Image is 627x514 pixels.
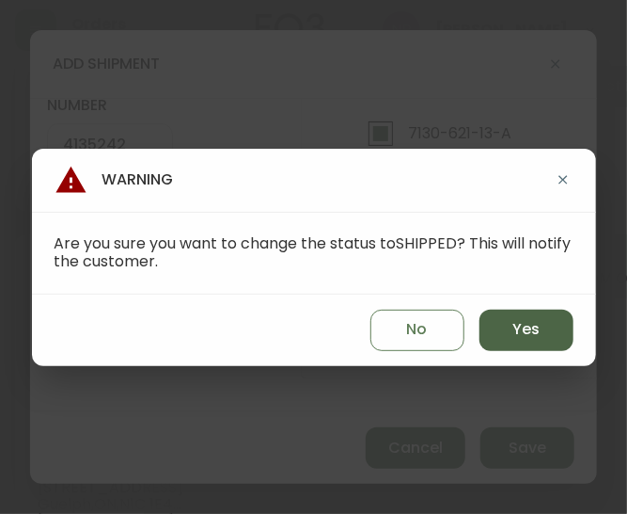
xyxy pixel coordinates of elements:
[512,319,540,340] span: Yes
[407,319,428,340] span: No
[479,310,573,351] button: Yes
[55,164,174,197] h4: Warning
[55,233,572,272] span: Are you sure you want to change the status to SHIPPED ? This will notify the customer.
[370,310,464,351] button: No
